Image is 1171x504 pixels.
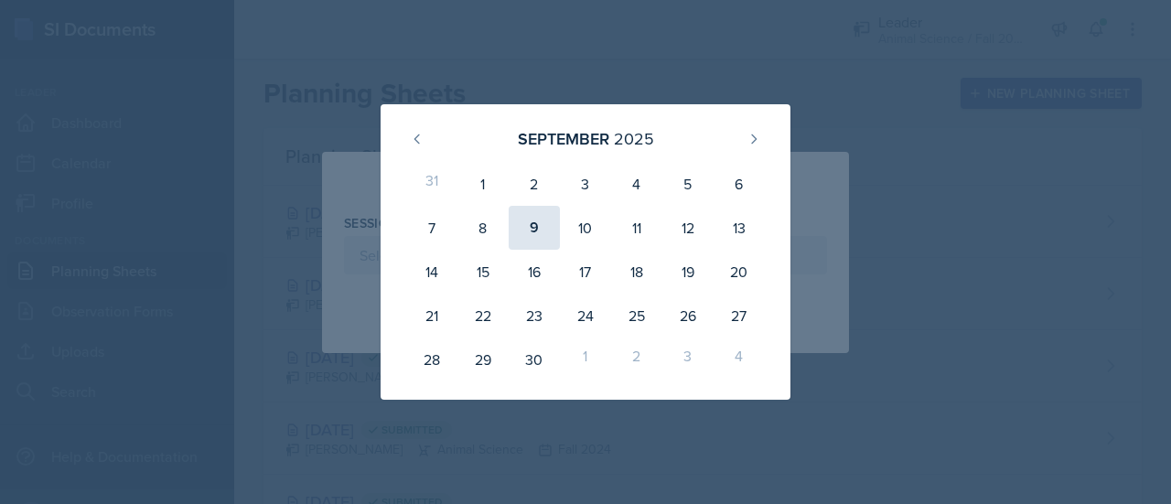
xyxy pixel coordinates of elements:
div: 7 [406,206,457,250]
div: 2025 [614,126,654,151]
div: 2 [509,162,560,206]
div: 25 [611,294,662,338]
div: 10 [560,206,611,250]
div: 2 [611,338,662,381]
div: 9 [509,206,560,250]
div: 15 [457,250,509,294]
div: 5 [662,162,714,206]
div: 28 [406,338,457,381]
div: 18 [611,250,662,294]
div: 14 [406,250,457,294]
div: 16 [509,250,560,294]
div: 31 [406,162,457,206]
div: 30 [509,338,560,381]
div: 29 [457,338,509,381]
div: 1 [457,162,509,206]
div: 8 [457,206,509,250]
div: 26 [662,294,714,338]
div: 11 [611,206,662,250]
div: 20 [714,250,765,294]
div: 1 [560,338,611,381]
div: 17 [560,250,611,294]
div: 3 [560,162,611,206]
div: 13 [714,206,765,250]
div: 6 [714,162,765,206]
div: September [518,126,609,151]
div: 22 [457,294,509,338]
div: 3 [662,338,714,381]
div: 19 [662,250,714,294]
div: 27 [714,294,765,338]
div: 21 [406,294,457,338]
div: 12 [662,206,714,250]
div: 4 [611,162,662,206]
div: 24 [560,294,611,338]
div: 4 [714,338,765,381]
div: 23 [509,294,560,338]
